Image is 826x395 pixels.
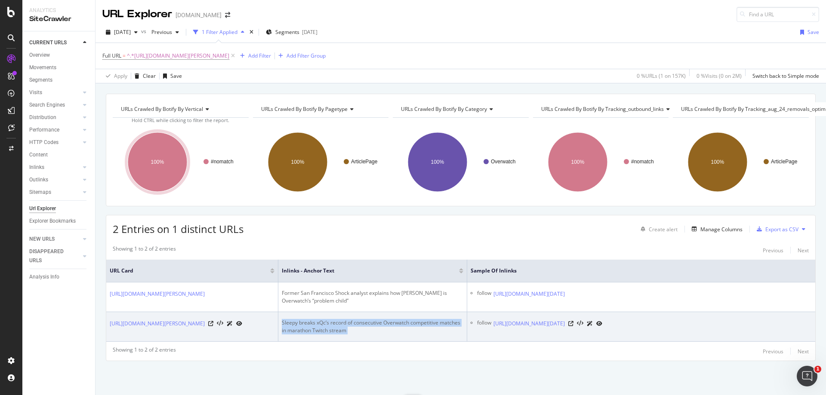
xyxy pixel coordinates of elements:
[141,28,148,35] span: vs
[673,125,809,199] svg: A chart.
[697,72,742,80] div: 0 % Visits ( 0 on 2M )
[399,102,521,116] h4: URLs Crawled By Botify By category
[29,204,89,213] a: Url Explorer
[29,113,80,122] a: Distribution
[29,204,56,213] div: Url Explorer
[763,247,783,254] div: Previous
[217,321,223,327] button: View HTML Source
[248,52,271,59] div: Add Filter
[29,150,89,159] a: Content
[571,159,584,165] text: 100%
[493,290,565,298] a: [URL][DOMAIN_NAME][DATE]
[29,76,52,85] div: Segments
[596,319,602,328] a: URL Inspection
[29,138,59,147] div: HTTP Codes
[170,72,182,80] div: Save
[29,126,59,135] div: Performance
[29,273,59,282] div: Analysis Info
[29,7,88,14] div: Analytics
[29,38,80,47] a: CURRENT URLS
[113,245,176,255] div: Showing 1 to 2 of 2 entries
[798,348,809,355] div: Next
[176,11,222,19] div: [DOMAIN_NAME]
[763,348,783,355] div: Previous
[798,346,809,356] button: Next
[253,125,389,199] svg: A chart.
[29,76,89,85] a: Segments
[29,88,42,97] div: Visits
[123,52,126,59] span: =
[225,12,230,18] div: arrow-right-arrow-left
[477,289,491,298] div: follow
[237,51,271,61] button: Add Filter
[29,188,80,197] a: Sitemaps
[541,105,664,113] span: URLs Crawled By Botify By tracking_outbound_links
[29,175,80,184] a: Outlinks
[190,25,248,39] button: 1 Filter Applied
[148,25,182,39] button: Previous
[119,102,241,116] h4: URLs Crawled By Botify By vertical
[127,50,229,62] span: ^.*[URL][DOMAIN_NAME][PERSON_NAME]
[291,159,304,165] text: 100%
[160,69,182,83] button: Save
[29,51,89,60] a: Overview
[287,52,326,59] div: Add Filter Group
[29,101,65,110] div: Search Engines
[798,247,809,254] div: Next
[282,319,463,334] div: Sleepy breaks xQc’s record of consecutive Overwatch competitive matches in marathon Twitch stream
[351,159,378,165] text: ArticlePage
[132,117,229,123] span: Hold CTRL while clicking to filter the report.
[143,72,156,80] div: Clear
[114,28,131,36] span: 2025 Sep. 20th
[275,51,326,61] button: Add Filter Group
[29,126,80,135] a: Performance
[302,28,317,36] div: [DATE]
[113,222,243,236] span: 2 Entries on 1 distinct URLs
[236,319,242,328] a: URL Inspection
[737,7,819,22] input: Find a URL
[587,319,593,328] a: AI Url Details
[151,159,164,165] text: 100%
[637,222,678,236] button: Create alert
[114,72,127,80] div: Apply
[259,102,381,116] h4: URLs Crawled By Botify By pagetype
[649,226,678,233] div: Create alert
[102,25,141,39] button: [DATE]
[29,217,89,226] a: Explorer Bookmarks
[121,105,203,113] span: URLs Crawled By Botify By vertical
[29,163,80,172] a: Inlinks
[29,188,51,197] div: Sitemaps
[763,245,783,255] button: Previous
[102,52,121,59] span: Full URL
[29,51,50,60] div: Overview
[393,125,529,199] svg: A chart.
[577,321,583,327] button: View HTML Source
[282,267,446,275] span: Inlinks - Anchor Text
[533,125,669,199] svg: A chart.
[110,290,205,298] a: [URL][DOMAIN_NAME][PERSON_NAME]
[211,159,234,165] text: #nomatch
[700,226,743,233] div: Manage Columns
[797,25,819,39] button: Save
[29,150,48,159] div: Content
[29,113,56,122] div: Distribution
[102,69,127,83] button: Apply
[102,7,172,21] div: URL Explorer
[29,235,80,244] a: NEW URLS
[493,319,565,328] a: [URL][DOMAIN_NAME][DATE]
[401,105,487,113] span: URLs Crawled By Botify By category
[765,226,798,233] div: Export as CSV
[208,321,213,326] a: Visit Online Page
[29,235,55,244] div: NEW URLS
[29,247,80,265] a: DISAPPEARED URLS
[113,125,249,199] svg: A chart.
[29,14,88,24] div: SiteCrawler
[631,159,654,165] text: #nomatch
[539,102,677,116] h4: URLs Crawled By Botify By tracking_outbound_links
[753,222,798,236] button: Export as CSV
[29,63,89,72] a: Movements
